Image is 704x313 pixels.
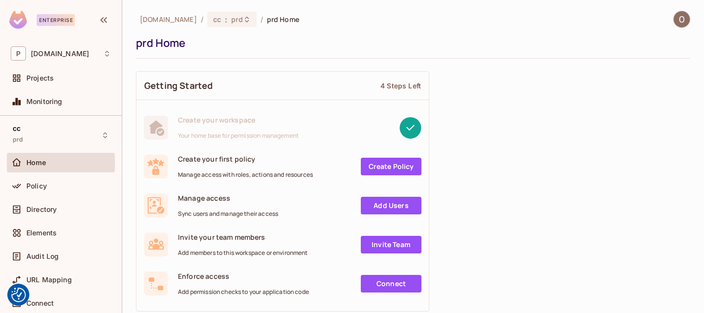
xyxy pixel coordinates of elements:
[178,171,313,179] span: Manage access with roles, actions and resources
[213,15,221,24] span: cc
[26,276,72,284] span: URL Mapping
[26,206,57,213] span: Directory
[674,11,690,27] img: Oleksii Polianskyi
[11,288,26,302] img: Revisit consent button
[144,80,213,92] span: Getting Started
[178,115,299,125] span: Create your workspace
[361,197,421,214] a: Add Users
[26,299,54,307] span: Connect
[13,125,21,132] span: cc
[261,15,263,24] li: /
[136,36,685,50] div: prd Home
[201,15,203,24] li: /
[26,182,47,190] span: Policy
[224,16,228,23] span: :
[26,98,63,105] span: Monitoring
[178,132,299,140] span: Your home base for permission management
[140,15,197,24] span: the active workspace
[231,15,242,24] span: prd
[361,158,421,175] a: Create Policy
[11,46,26,61] span: P
[178,232,308,242] span: Invite your team members
[361,275,421,292] a: Connect
[178,154,313,164] span: Create your first policy
[26,229,57,237] span: Elements
[267,15,299,24] span: prd Home
[11,288,26,302] button: Consent Preferences
[178,193,278,203] span: Manage access
[178,210,278,218] span: Sync users and manage their access
[178,288,309,296] span: Add permission checks to your application code
[380,81,421,90] div: 4 Steps Left
[13,136,23,144] span: prd
[31,50,89,58] span: Workspace: pluto.tv
[178,271,309,281] span: Enforce access
[26,252,59,260] span: Audit Log
[37,14,75,26] div: Enterprise
[178,249,308,257] span: Add members to this workspace or environment
[26,159,46,167] span: Home
[9,11,27,29] img: SReyMgAAAABJRU5ErkJggg==
[26,74,54,82] span: Projects
[361,236,421,253] a: Invite Team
